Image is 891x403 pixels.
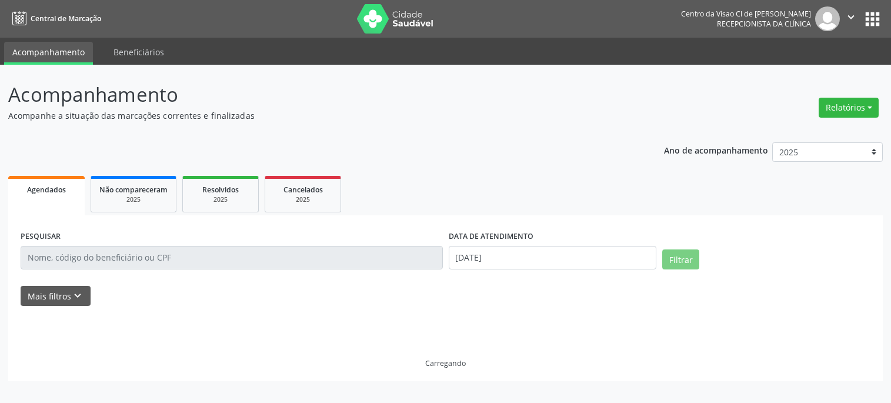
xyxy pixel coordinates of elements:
button: apps [862,9,883,29]
i:  [845,11,857,24]
button: Filtrar [662,249,699,269]
input: Selecione um intervalo [449,246,657,269]
div: Centro da Visao Cl de [PERSON_NAME] [681,9,811,19]
label: DATA DE ATENDIMENTO [449,228,533,246]
span: Recepcionista da clínica [717,19,811,29]
input: Nome, código do beneficiário ou CPF [21,246,443,269]
div: 2025 [273,195,332,204]
i: keyboard_arrow_down [71,289,84,302]
div: Carregando [425,358,466,368]
span: Agendados [27,185,66,195]
p: Acompanhe a situação das marcações correntes e finalizadas [8,109,620,122]
span: Central de Marcação [31,14,101,24]
span: Não compareceram [99,185,168,195]
span: Cancelados [283,185,323,195]
div: 2025 [99,195,168,204]
div: 2025 [191,195,250,204]
p: Ano de acompanhamento [664,142,768,157]
span: Resolvidos [202,185,239,195]
label: PESQUISAR [21,228,61,246]
button: Relatórios [819,98,879,118]
a: Central de Marcação [8,9,101,28]
button: Mais filtroskeyboard_arrow_down [21,286,91,307]
a: Beneficiários [105,42,172,62]
button:  [840,6,862,31]
p: Acompanhamento [8,80,620,109]
a: Acompanhamento [4,42,93,65]
img: img [815,6,840,31]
